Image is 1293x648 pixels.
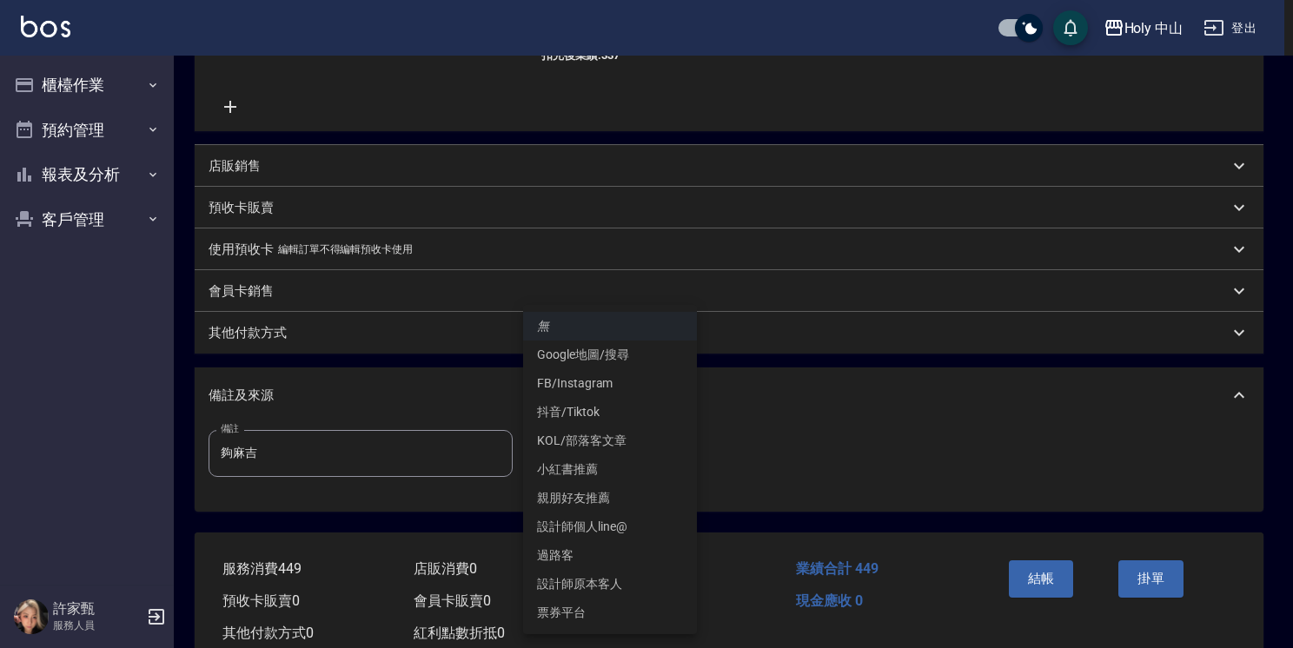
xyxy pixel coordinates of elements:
[523,426,697,455] li: KOL/部落客文章
[523,570,697,598] li: 設計師原本客人
[523,369,697,398] li: FB/Instagram
[523,512,697,541] li: 設計師個人line@
[537,317,549,335] em: 無
[523,484,697,512] li: 親朋好友推薦
[523,455,697,484] li: 小紅書推薦
[523,541,697,570] li: 過路客
[523,341,697,369] li: Google地圖/搜尋
[523,398,697,426] li: 抖音/Tiktok
[523,598,697,627] li: 票券平台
